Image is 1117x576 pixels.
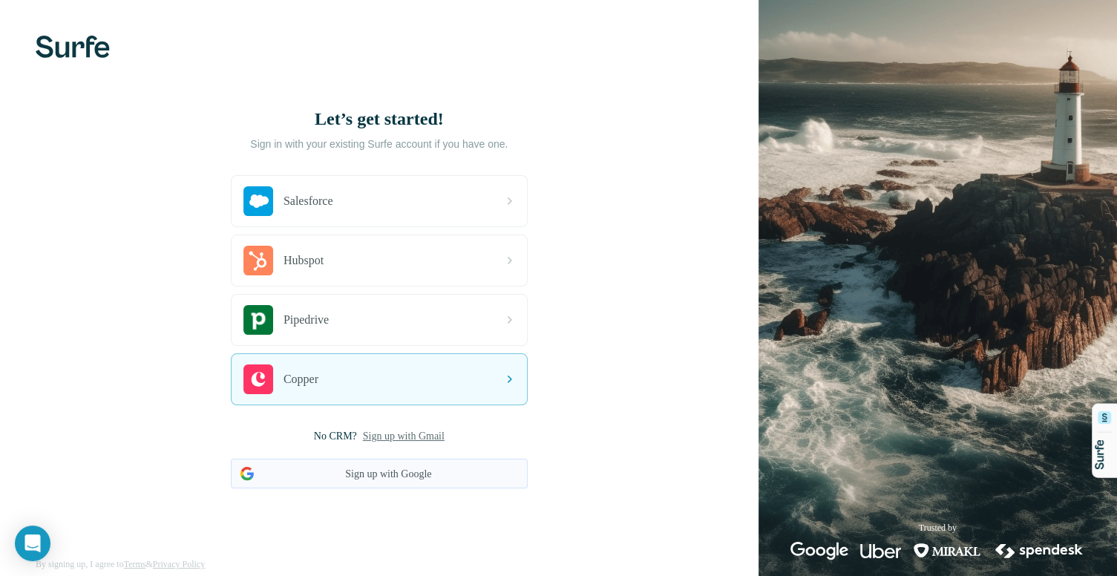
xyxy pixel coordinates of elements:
[243,186,273,216] img: salesforce's logo
[231,107,528,131] h1: Let’s get started!
[919,521,957,534] p: Trusted by
[243,305,273,335] img: pipedrive's logo
[243,364,273,394] img: copper's logo
[314,429,357,444] span: No CRM?
[284,252,324,269] span: Hubspot
[36,557,205,571] span: By signing up, I agree to &
[860,542,901,560] img: uber's logo
[284,370,318,388] span: Copper
[284,311,329,329] span: Pipedrive
[124,559,146,569] a: Terms
[243,246,273,275] img: hubspot's logo
[1095,439,1104,469] img: Surfe Logo
[913,542,981,560] img: mirakl's logo
[363,429,445,444] button: Sign up with Gmail
[15,526,50,561] div: Ouvrir le Messenger Intercom
[790,542,848,560] img: google's logo
[36,36,110,58] img: Surfe's logo
[1098,410,1111,424] img: Surfe Logo
[153,559,205,569] a: Privacy Policy
[993,542,1085,560] img: spendesk's logo
[284,192,333,210] span: Salesforce
[250,137,508,151] p: Sign in with your existing Surfe account if you have one.
[231,459,528,488] button: Sign up with Google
